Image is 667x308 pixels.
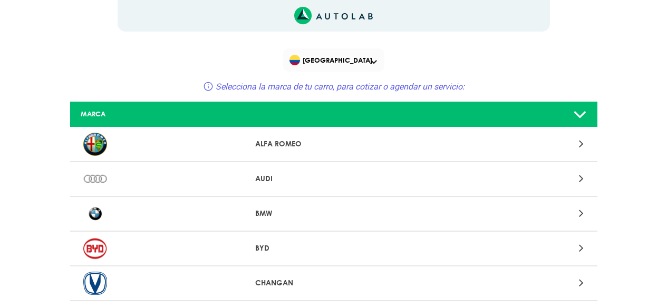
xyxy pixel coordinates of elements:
[294,10,373,20] a: Link al sitio de autolab
[73,109,247,119] div: MARCA
[289,55,300,65] img: Flag of COLOMBIA
[83,272,107,295] img: CHANGAN
[283,48,384,72] div: Flag of COLOMBIA[GEOGRAPHIC_DATA]
[216,82,465,92] span: Selecciona la marca de tu carro, para cotizar o agendar un servicio:
[83,167,107,191] img: AUDI
[255,208,412,219] p: BMW
[289,53,380,67] span: [GEOGRAPHIC_DATA]
[255,243,412,254] p: BYD
[83,202,107,225] img: BMW
[83,133,107,156] img: ALFA ROMEO
[83,237,107,260] img: BYD
[70,102,597,127] a: MARCA
[255,173,412,184] p: AUDI
[255,138,412,150] p: ALFA ROMEO
[255,277,412,289] p: CHANGAN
